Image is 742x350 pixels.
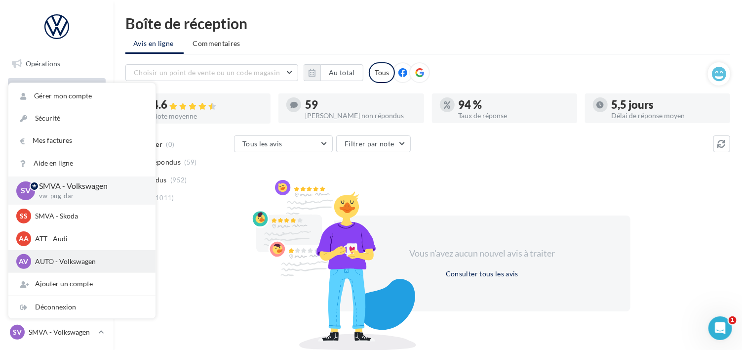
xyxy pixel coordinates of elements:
[26,59,60,68] span: Opérations
[185,158,197,166] span: (59)
[154,194,174,202] span: (1011)
[8,323,106,342] a: SV SMVA - Volkswagen
[6,78,108,99] a: Boîte de réception
[6,103,108,124] a: Visibilité en ligne
[369,62,395,83] div: Tous
[397,247,567,260] div: Vous n'avez aucun nouvel avis à traiter
[6,128,108,149] a: Campagnes
[305,99,416,110] div: 59
[459,112,569,119] div: Taux de réponse
[304,64,363,81] button: Au total
[134,68,280,77] span: Choisir un point de vente ou un code magasin
[612,99,722,110] div: 5,5 jours
[6,53,108,74] a: Opérations
[35,211,144,221] p: SMVA - Skoda
[19,257,29,266] span: AV
[6,153,108,174] a: Contacts
[234,135,333,152] button: Tous les avis
[336,135,411,152] button: Filtrer par note
[20,211,28,221] span: SS
[125,16,730,31] div: Boîte de réception
[35,234,144,244] p: ATT - Audi
[8,152,156,175] a: Aide en ligne
[442,268,522,280] button: Consulter tous les avis
[152,99,263,111] div: 4.6
[35,257,144,266] p: AUTO - Volkswagen
[135,157,181,167] span: Non répondus
[8,273,156,295] div: Ajouter un compte
[152,113,263,120] div: Note moyenne
[612,112,722,119] div: Délai de réponse moyen
[708,316,732,340] iframe: Intercom live chat
[6,202,108,222] a: Calendrier
[8,107,156,130] a: Sécurité
[125,64,298,81] button: Choisir un point de vente ou un code magasin
[13,327,22,337] span: SV
[6,177,108,198] a: Médiathèque
[193,39,240,48] span: Commentaires
[242,139,282,148] span: Tous les avis
[320,64,363,81] button: Au total
[729,316,737,324] span: 1
[19,234,29,244] span: AA
[8,296,156,318] div: Déconnexion
[6,226,108,256] a: ASSETS PERSONNALISABLES
[8,130,156,152] a: Mes factures
[39,192,140,201] p: vw-pug-dar
[29,327,94,337] p: SMVA - Volkswagen
[170,176,187,184] span: (952)
[39,180,140,192] p: SMVA - Volkswagen
[305,112,416,119] div: [PERSON_NAME] non répondus
[8,85,156,107] a: Gérer mon compte
[459,99,569,110] div: 94 %
[21,185,31,196] span: SV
